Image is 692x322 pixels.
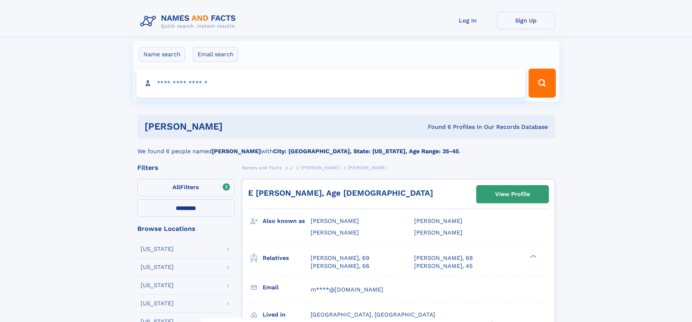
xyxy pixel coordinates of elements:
[311,311,435,318] span: [GEOGRAPHIC_DATA], [GEOGRAPHIC_DATA]
[414,229,462,236] span: [PERSON_NAME]
[439,12,497,29] a: Log In
[141,301,174,306] div: [US_STATE]
[141,264,174,270] div: [US_STATE]
[137,12,242,31] img: Logo Names and Facts
[263,215,311,227] h3: Also known as
[173,184,180,191] span: All
[529,69,555,98] button: Search Button
[301,163,340,172] a: [PERSON_NAME]
[311,217,359,224] span: [PERSON_NAME]
[137,138,555,156] div: We found 6 people named with .
[477,186,549,203] a: View Profile
[137,164,235,171] div: Filters
[348,165,387,170] span: [PERSON_NAME]
[141,246,174,252] div: [US_STATE]
[193,47,238,62] label: Email search
[141,282,174,288] div: [US_STATE]
[414,217,462,224] span: [PERSON_NAME]
[137,225,235,232] div: Browse Locations
[414,254,473,262] a: [PERSON_NAME], 68
[311,262,369,270] a: [PERSON_NAME], 66
[263,281,311,294] h3: Email
[290,165,293,170] span: J
[414,262,473,270] a: [PERSON_NAME], 45
[325,123,548,131] div: Found 6 Profiles In Our Records Database
[528,254,537,258] div: ❯
[263,309,311,321] h3: Lived in
[248,188,433,197] a: E [PERSON_NAME], Age [DEMOGRAPHIC_DATA]
[290,163,293,172] a: J
[263,252,311,264] h3: Relatives
[495,186,530,203] div: View Profile
[139,47,185,62] label: Name search
[137,179,235,196] label: Filters
[145,122,325,131] h1: [PERSON_NAME]
[497,12,555,29] a: Sign Up
[311,229,359,236] span: [PERSON_NAME]
[137,69,526,98] input: search input
[242,163,282,172] a: Names and Facts
[212,148,261,155] b: [PERSON_NAME]
[301,165,340,170] span: [PERSON_NAME]
[273,148,459,155] b: City: [GEOGRAPHIC_DATA], State: [US_STATE], Age Range: 35-45
[311,254,369,262] a: [PERSON_NAME], 69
